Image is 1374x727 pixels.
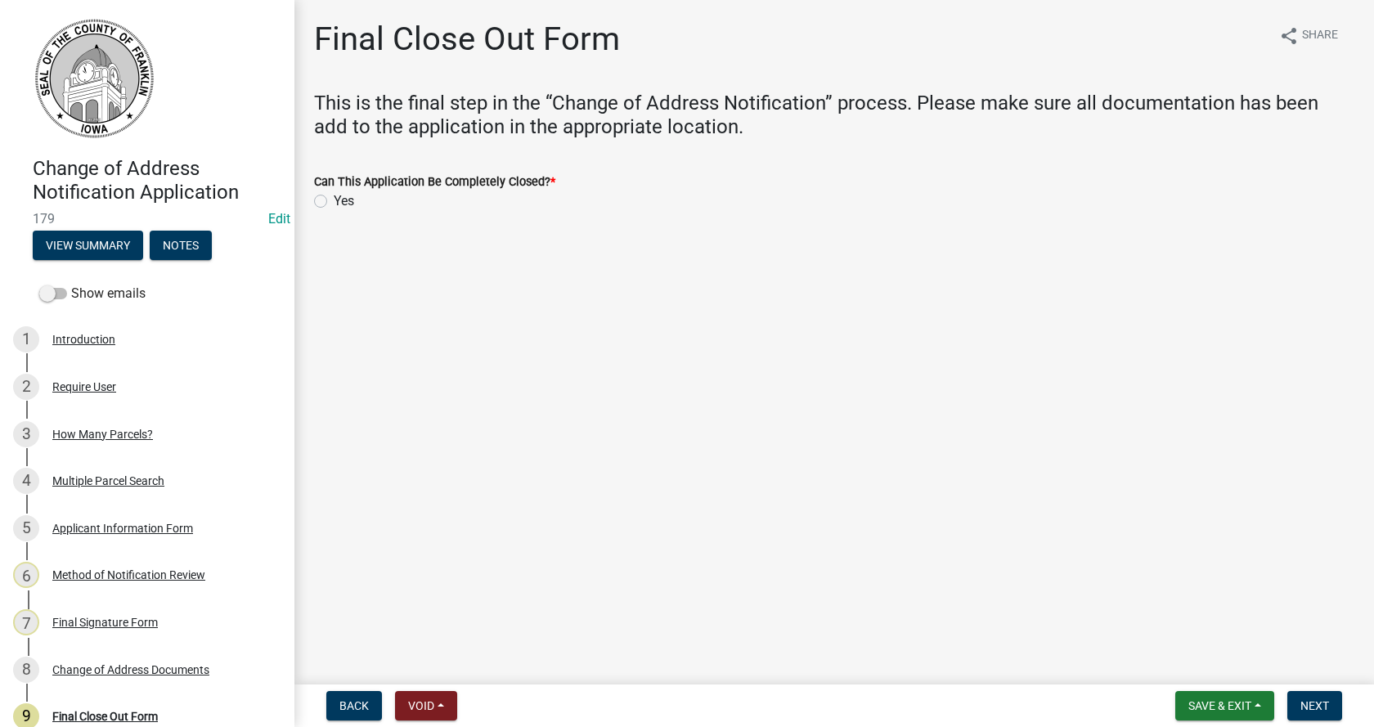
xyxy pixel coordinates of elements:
div: 1 [13,326,39,352]
div: Introduction [52,334,115,345]
button: Notes [150,231,212,260]
div: Change of Address Documents [52,664,209,675]
wm-modal-confirm: Notes [150,240,212,253]
button: shareShare [1266,20,1351,52]
div: 6 [13,562,39,588]
label: Show emails [39,284,146,303]
button: Next [1287,691,1342,720]
span: Save & Exit [1188,699,1251,712]
div: Final Close Out Form [52,711,158,722]
span: Void [408,699,434,712]
span: Next [1300,699,1329,712]
img: Franklin County, Iowa [33,17,155,140]
div: Require User [52,381,116,393]
a: Edit [268,211,290,227]
h4: Change of Address Notification Application [33,157,281,204]
div: 7 [13,609,39,635]
label: Yes [334,191,354,211]
div: How Many Parcels? [52,429,153,440]
div: 5 [13,515,39,541]
i: share [1279,26,1299,46]
div: 3 [13,421,39,447]
label: Can This Application Be Completely Closed? [314,177,555,188]
button: Save & Exit [1175,691,1274,720]
wm-modal-confirm: Summary [33,240,143,253]
button: Void [395,691,457,720]
div: Final Signature Form [52,617,158,628]
button: View Summary [33,231,143,260]
span: Back [339,699,369,712]
div: 8 [13,657,39,683]
button: Back [326,691,382,720]
div: 2 [13,374,39,400]
span: Share [1302,26,1338,46]
span: 179 [33,211,262,227]
wm-modal-confirm: Edit Application Number [268,211,290,227]
div: Method of Notification Review [52,569,205,581]
div: 4 [13,468,39,494]
h1: Final Close Out Form [314,20,620,59]
h4: This is the final step in the “Change of Address Notification” process. Please make sure all docu... [314,92,1354,139]
div: Applicant Information Form [52,523,193,534]
div: Multiple Parcel Search [52,475,164,487]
